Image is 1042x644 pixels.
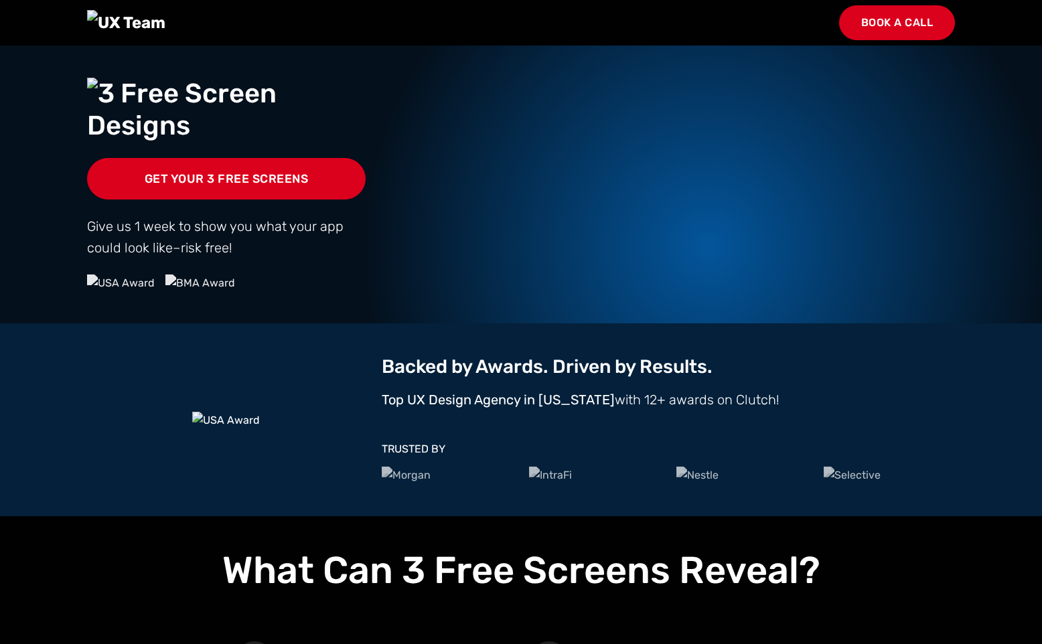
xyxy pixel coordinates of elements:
p: Give us 1 week to show you what your app could look like–risk free! [87,216,366,258]
a: Book a Call [839,5,956,40]
img: USA Award [87,274,155,292]
img: USA Award [192,412,260,429]
img: BMA Award [165,274,235,292]
img: Morgan [382,467,431,484]
img: Selective [824,467,881,484]
h3: TRUSTED BY [382,442,955,455]
strong: Top UX Design Agency in [US_STATE] [382,392,615,408]
img: UX Team [87,10,165,35]
a: Get Your 3 Free Screens [87,158,366,199]
h2: Backed by Awards. Driven by Results. [382,355,955,378]
img: IntraFi [529,467,572,484]
img: 3 Free Screen Designs [87,78,366,142]
h2: What Can 3 Free Screens Reveal? [87,548,955,593]
p: with 12+ awards on Clutch! [382,389,955,410]
img: Nestle [676,467,719,484]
